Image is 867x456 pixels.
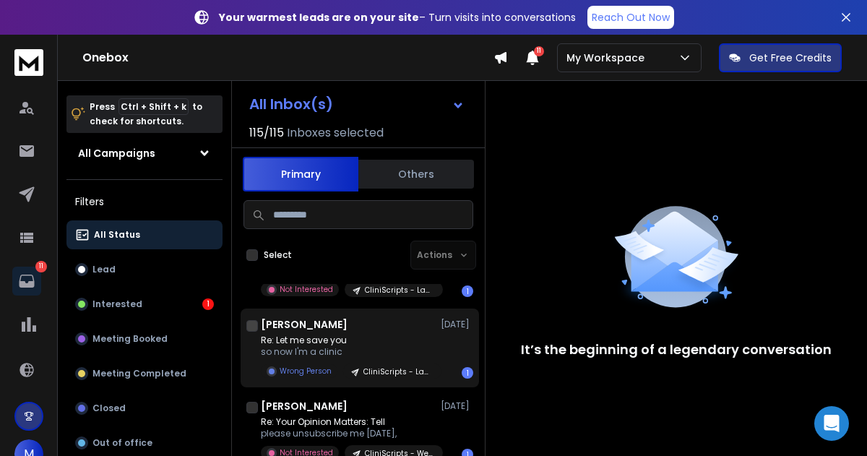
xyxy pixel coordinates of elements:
[92,333,168,345] p: Meeting Booked
[66,255,223,284] button: Lead
[92,264,116,275] p: Lead
[587,6,674,29] a: Reach Out Now
[92,368,186,379] p: Meeting Completed
[66,192,223,212] h3: Filters
[749,51,832,65] p: Get Free Credits
[261,317,348,332] h1: [PERSON_NAME]
[441,319,473,330] p: [DATE]
[219,10,419,25] strong: Your warmest leads are on your site
[249,124,284,142] span: 115 / 115
[90,100,202,129] p: Press to check for shortcuts.
[118,98,189,115] span: Ctrl + Shift + k
[66,394,223,423] button: Closed
[814,406,849,441] div: Open Intercom Messenger
[534,46,544,56] span: 11
[261,335,434,346] p: Re: Let me save you
[287,124,384,142] h3: Inboxes selected
[261,428,434,439] p: please unsubscribe me [DATE],
[264,249,292,261] label: Select
[462,367,473,379] div: 1
[66,290,223,319] button: Interested1
[280,366,332,377] p: Wrong Person
[566,51,650,65] p: My Workspace
[12,267,41,296] a: 11
[243,157,358,192] button: Primary
[66,139,223,168] button: All Campaigns
[78,146,155,160] h1: All Campaigns
[238,90,476,119] button: All Inbox(s)
[82,49,493,66] h1: Onebox
[92,403,126,414] p: Closed
[462,285,473,297] div: 1
[280,284,333,295] p: Not Interested
[592,10,670,25] p: Reach Out Now
[261,399,348,413] h1: [PERSON_NAME]
[35,261,47,272] p: 11
[719,43,842,72] button: Get Free Credits
[261,346,434,358] p: so now I'm a clinic
[365,285,434,296] p: CliniScripts - Landing page outreach
[521,340,832,360] p: It’s the beginning of a legendary conversation
[92,298,142,310] p: Interested
[202,298,214,310] div: 1
[92,437,152,449] p: Out of office
[249,97,333,111] h1: All Inbox(s)
[441,400,473,412] p: [DATE]
[66,359,223,388] button: Meeting Completed
[94,229,140,241] p: All Status
[358,158,474,190] button: Others
[66,324,223,353] button: Meeting Booked
[14,49,43,76] img: logo
[219,10,576,25] p: – Turn visits into conversations
[66,220,223,249] button: All Status
[363,366,433,377] p: CliniScripts - Landing page outreach
[261,416,434,428] p: Re: Your Opinion Matters: Tell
